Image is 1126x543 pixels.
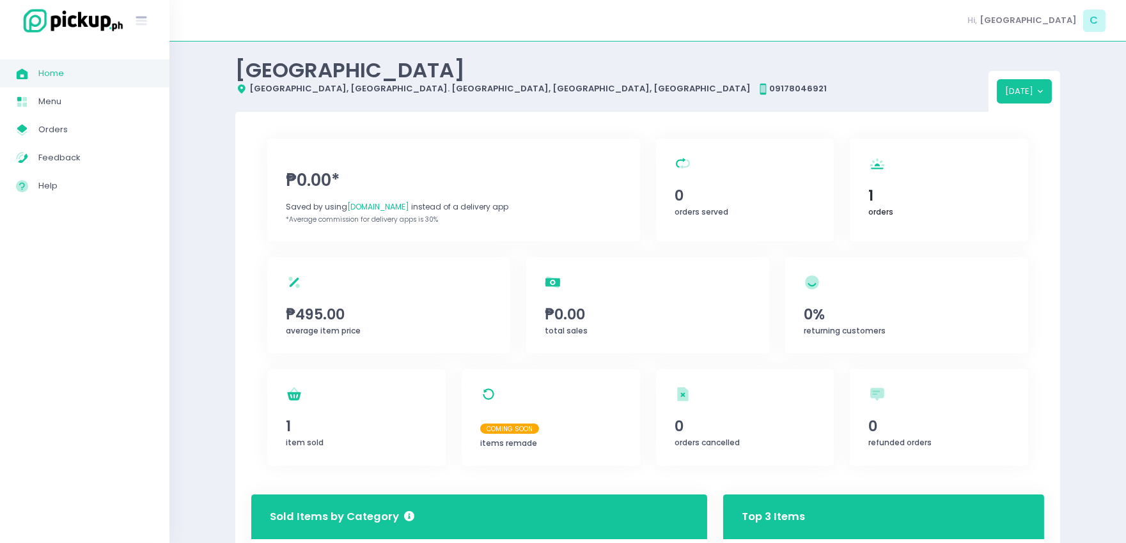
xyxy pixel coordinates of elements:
[286,215,438,224] span: *Average commission for delivery apps is 30%
[286,168,621,193] span: ₱0.00*
[968,14,978,27] span: Hi,
[286,437,324,448] span: item sold
[1083,10,1106,32] span: C
[869,206,894,217] span: orders
[526,257,769,353] a: ₱0.00total sales
[850,369,1028,466] a: 0refunded orders
[997,79,1052,103] button: [DATE]
[675,437,740,448] span: orders cancelled
[675,206,728,217] span: orders served
[869,437,932,448] span: refunded orders
[38,178,153,194] span: Help
[270,509,414,525] h3: Sold Items by Category
[16,7,125,34] img: logo
[869,185,1010,206] span: 1
[38,149,153,166] span: Feedback
[235,57,989,82] div: [GEOGRAPHIC_DATA]
[347,201,409,212] span: [DOMAIN_NAME]
[545,325,588,336] span: total sales
[286,303,492,325] span: ₱495.00
[38,121,153,138] span: Orders
[267,369,446,466] a: 1item sold
[286,415,426,437] span: 1
[38,65,153,82] span: Home
[545,303,751,325] span: ₱0.00
[675,415,815,437] span: 0
[267,257,510,353] a: ₱495.00average item price
[785,257,1028,353] a: 0%returning customers
[804,325,886,336] span: returning customers
[38,93,153,110] span: Menu
[235,82,989,95] div: [GEOGRAPHIC_DATA], [GEOGRAPHIC_DATA]. [GEOGRAPHIC_DATA], [GEOGRAPHIC_DATA], [GEOGRAPHIC_DATA] 091...
[850,139,1028,241] a: 1orders
[656,369,834,466] a: 0orders cancelled
[869,415,1010,437] span: 0
[286,201,621,213] div: Saved by using instead of a delivery app
[286,325,361,336] span: average item price
[480,424,539,434] span: Coming Soon
[675,185,815,206] span: 0
[804,303,1010,325] span: 0%
[742,498,805,535] h3: Top 3 Items
[480,438,537,448] span: items remade
[656,139,834,241] a: 0orders served
[980,14,1077,27] span: [GEOGRAPHIC_DATA]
